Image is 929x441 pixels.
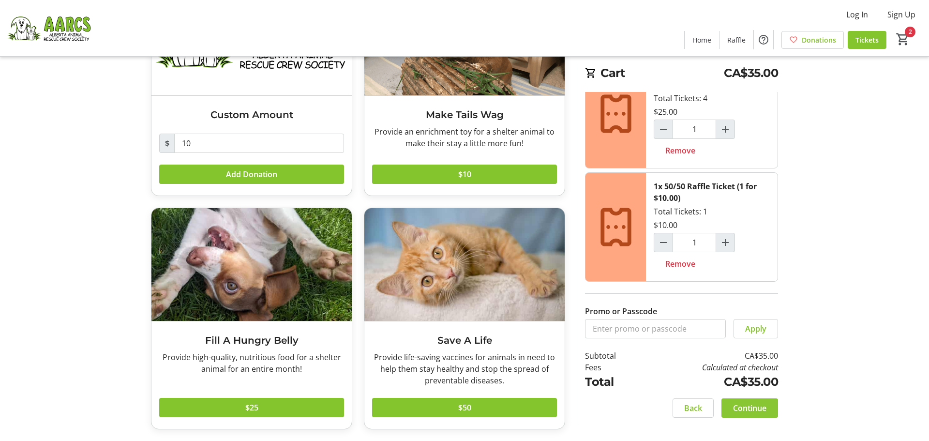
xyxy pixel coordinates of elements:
[372,333,557,348] h3: Save A Life
[458,402,471,413] span: $50
[159,107,344,122] h3: Custom Amount
[839,7,876,22] button: Log In
[151,208,352,321] img: Fill A Hungry Belly
[585,362,641,373] td: Fees
[654,254,707,274] button: Remove
[159,351,344,375] div: Provide high-quality, nutritious food for a shelter animal for an entire month!
[727,35,746,45] span: Raffle
[585,319,726,338] input: Enter promo or passcode
[654,181,770,204] div: 1x 50/50 Raffle Ticket (1 for $10.00)
[6,4,92,52] img: Alberta Animal Rescue Crew Society's Logo
[372,351,557,386] div: Provide life-saving vaccines for animals in need to help them stay healthy and stop the spread of...
[585,64,778,84] h2: Cart
[733,402,766,414] span: Continue
[159,134,175,153] span: $
[226,168,277,180] span: Add Donation
[673,233,716,252] input: 50/50 Raffle Ticket (1 for $10.00) Quantity
[372,107,557,122] h3: Make Tails Wag
[458,168,471,180] span: $10
[880,7,923,22] button: Sign Up
[894,30,912,48] button: Cart
[745,323,766,335] span: Apply
[372,165,557,184] button: $10
[585,350,641,362] td: Subtotal
[174,134,344,153] input: Donation Amount
[673,398,714,418] button: Back
[372,398,557,417] button: $50
[654,233,673,252] button: Decrement by one
[754,30,773,49] button: Help
[887,9,915,20] span: Sign Up
[716,233,734,252] button: Increment by one
[159,398,344,417] button: $25
[721,398,778,418] button: Continue
[654,141,707,160] button: Remove
[646,173,778,281] div: Total Tickets: 1
[641,350,778,362] td: CA$35.00
[692,35,711,45] span: Home
[372,126,557,149] div: Provide an enrichment toy for a shelter animal to make their stay a little more fun!
[673,120,716,139] input: 50/50 Raffle Ticket (4 for $25.00) Quantity
[585,305,657,317] label: Promo or Passcode
[654,219,677,231] div: $10.00
[159,333,344,348] h3: Fill A Hungry Belly
[654,106,677,118] div: $25.00
[802,35,836,45] span: Donations
[654,120,673,138] button: Decrement by one
[646,60,778,168] div: Total Tickets: 4
[159,165,344,184] button: Add Donation
[846,9,868,20] span: Log In
[641,373,778,391] td: CA$35.00
[665,145,695,156] span: Remove
[641,362,778,373] td: Calculated at checkout
[855,35,879,45] span: Tickets
[245,402,258,413] span: $25
[665,258,695,270] span: Remove
[724,64,778,82] span: CA$35.00
[685,31,719,49] a: Home
[848,31,886,49] a: Tickets
[781,31,844,49] a: Donations
[719,31,753,49] a: Raffle
[585,373,641,391] td: Total
[684,402,702,414] span: Back
[364,208,565,321] img: Save A Life
[716,120,734,138] button: Increment by one
[734,319,778,338] button: Apply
